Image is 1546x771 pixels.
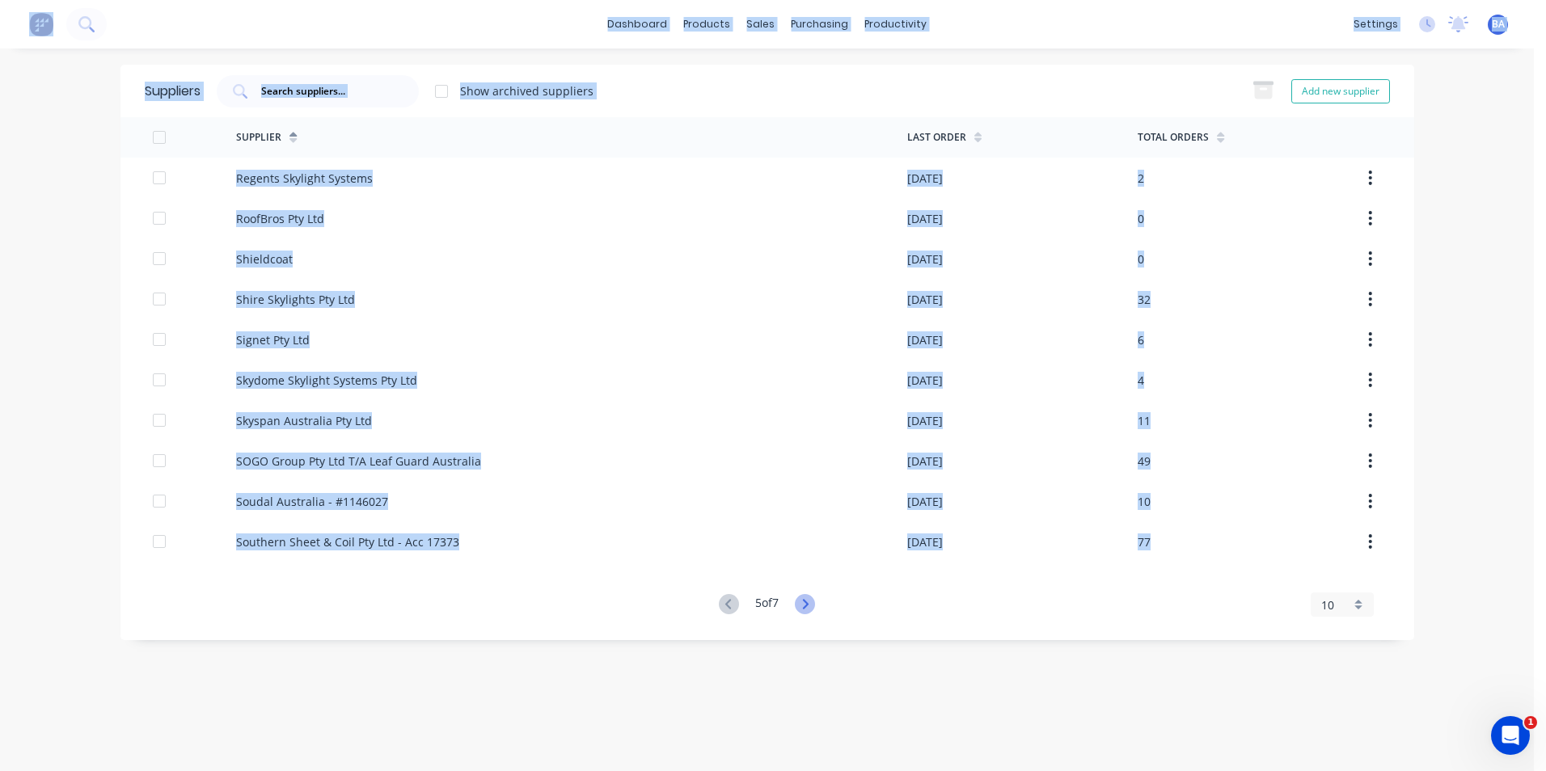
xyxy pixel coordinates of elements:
div: 6 [1138,331,1144,348]
a: dashboard [599,12,675,36]
div: Signet Pty Ltd [236,331,310,348]
div: Shieldcoat [236,251,293,268]
div: Skydome Skylight Systems Pty Ltd [236,372,417,389]
div: products [675,12,738,36]
button: Add new supplier [1291,79,1390,103]
div: 0 [1138,210,1144,227]
div: [DATE] [907,453,943,470]
div: Skyspan Australia Pty Ltd [236,412,372,429]
div: sales [738,12,783,36]
div: RoofBros Pty Ltd [236,210,324,227]
div: Show archived suppliers [460,82,593,99]
div: 32 [1138,291,1151,308]
div: [DATE] [907,412,943,429]
div: SOGO Group Pty Ltd T/A Leaf Guard Australia [236,453,481,470]
div: [DATE] [907,210,943,227]
div: 49 [1138,453,1151,470]
div: Shire Skylights Pty Ltd [236,291,355,308]
div: Soudal Australia - #1146027 [236,493,388,510]
input: Search suppliers... [260,83,394,99]
div: [DATE] [907,372,943,389]
div: 77 [1138,533,1151,550]
div: [DATE] [907,331,943,348]
div: [DATE] [907,533,943,550]
div: 0 [1138,251,1144,268]
div: Total Orders [1138,130,1209,145]
div: Suppliers [145,82,201,101]
div: [DATE] [907,493,943,510]
div: [DATE] [907,170,943,187]
span: BA [1492,17,1505,32]
div: Last Order [907,130,966,145]
span: 10 [1321,596,1334,613]
div: 11 [1138,412,1151,429]
div: purchasing [783,12,856,36]
iframe: Intercom live chat [1491,716,1530,755]
div: Supplier [236,130,281,145]
div: 5 of 7 [755,594,779,616]
span: 1 [1524,716,1537,729]
div: Regents Skylight Systems [236,170,373,187]
img: Factory [29,12,53,36]
div: [DATE] [907,251,943,268]
div: 4 [1138,372,1144,389]
div: Southern Sheet & Coil Pty Ltd - Acc 17373 [236,533,459,550]
div: 2 [1138,170,1144,187]
div: settings [1345,12,1406,36]
div: productivity [856,12,935,36]
div: 10 [1138,493,1151,510]
div: [DATE] [907,291,943,308]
